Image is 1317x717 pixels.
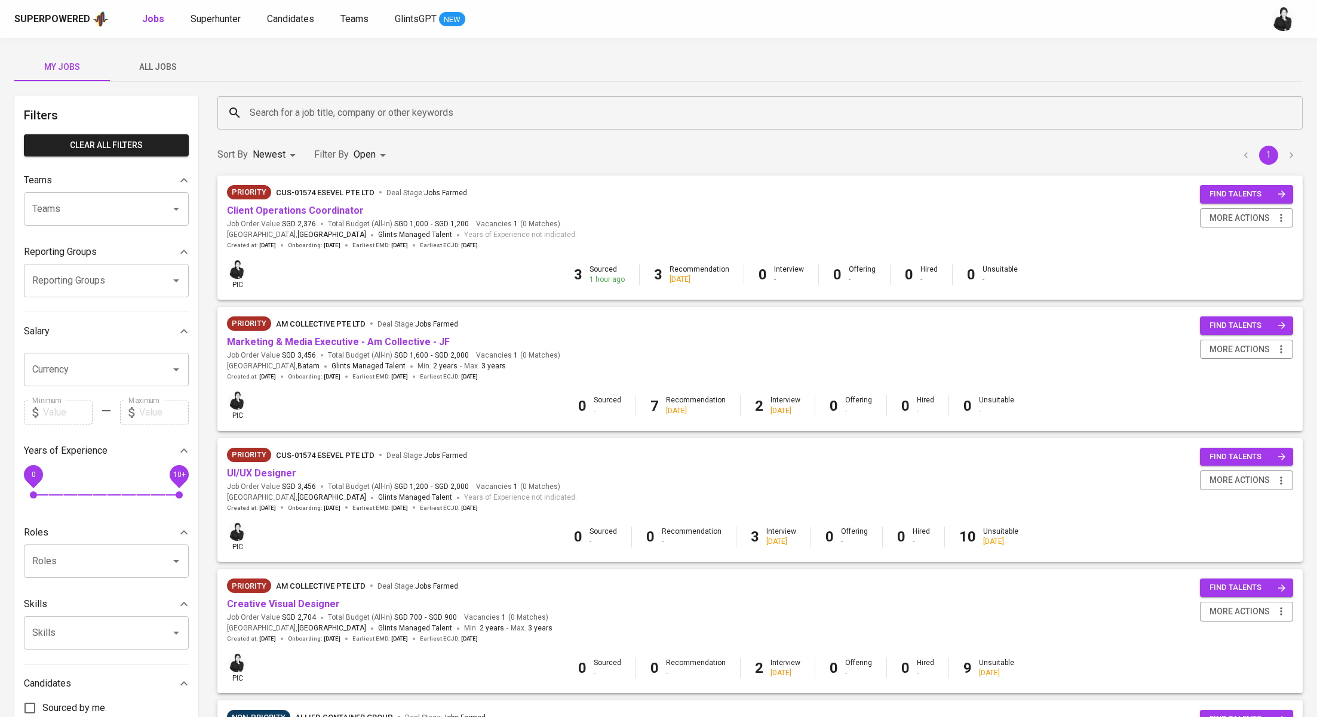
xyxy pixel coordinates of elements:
span: [DATE] [461,635,478,643]
div: - [590,537,617,547]
div: Offering [841,527,868,547]
span: Created at : [227,504,276,512]
p: Candidates [24,676,71,691]
span: Vacancies ( 0 Matches ) [476,482,560,492]
div: [DATE] [983,537,1018,547]
b: 10 [959,528,976,545]
p: Roles [24,525,48,540]
span: [DATE] [259,635,276,643]
span: CUS-01574 Esevel Pte Ltd [276,451,374,460]
b: 3 [751,528,759,545]
div: - [774,275,804,285]
span: Jobs Farmed [424,189,467,197]
span: Vacancies ( 0 Matches ) [464,613,548,623]
span: [DATE] [391,504,408,512]
button: more actions [1200,602,1293,621]
a: Jobs [142,12,167,27]
b: 0 [578,660,587,676]
span: - [431,350,432,361]
span: [GEOGRAPHIC_DATA] [297,623,366,635]
a: Candidates [267,12,317,27]
img: medwi@glints.com [1272,7,1295,31]
span: 3 years [481,362,506,370]
span: Max. [511,624,552,632]
button: more actions [1200,470,1293,490]
span: SGD 3,456 [282,482,316,492]
a: UI/UX Designer [227,467,296,479]
b: 2 [755,660,763,676]
span: 1 [512,350,518,361]
p: Sort By [217,147,248,162]
div: Candidates [24,672,189,696]
span: SGD 1,600 [394,350,428,361]
span: - [460,361,462,373]
span: Job Order Value [227,613,316,623]
span: Min. [464,624,504,632]
div: Teams [24,168,189,192]
button: find talents [1200,578,1293,597]
span: Onboarding : [288,241,340,250]
span: SGD 1,200 [435,219,469,229]
b: 0 [967,266,975,283]
div: Salary [24,319,189,343]
span: Job Order Value [227,219,316,229]
div: Unsuitable [979,395,1014,416]
a: Teams [340,12,371,27]
span: AM Collective Pte Ltd [276,581,366,590]
div: Newest [253,144,300,166]
div: - [917,668,934,678]
span: Deal Stage : [377,582,458,590]
p: Years of Experience [24,444,108,458]
div: [DATE] [770,406,800,416]
img: medwi@glints.com [228,260,247,279]
b: 0 [963,398,972,414]
div: Open [354,144,390,166]
span: Priority [227,186,271,198]
span: Total Budget (All-In) [328,482,469,492]
span: [DATE] [324,635,340,643]
div: - [920,275,938,285]
span: Onboarding : [288,373,340,381]
span: [GEOGRAPHIC_DATA] , [227,492,366,504]
span: Batam [297,361,320,373]
div: Hired [917,395,934,416]
span: Created at : [227,635,276,643]
b: 0 [830,660,838,676]
div: - [841,537,868,547]
span: Created at : [227,241,276,250]
span: 2 years [480,624,504,632]
b: 0 [901,660,910,676]
span: 0 [31,470,35,478]
button: Open [168,624,185,641]
a: Marketing & Media Executive - Am Collective - JF [227,336,450,347]
span: more actions [1209,604,1270,619]
span: [DATE] [461,504,478,512]
div: - [845,406,872,416]
b: 3 [574,266,582,283]
div: - [666,668,726,678]
span: [GEOGRAPHIC_DATA] , [227,623,366,635]
div: 1 hour ago [590,275,625,285]
button: more actions [1200,208,1293,228]
a: GlintsGPT NEW [395,12,465,27]
span: [GEOGRAPHIC_DATA] , [227,229,366,241]
div: pic [227,521,248,552]
span: Vacancies ( 0 Matches ) [476,219,560,229]
span: Earliest EMD : [352,635,408,643]
span: Superhunter [191,13,241,24]
span: Onboarding : [288,504,340,512]
span: Earliest EMD : [352,241,408,250]
span: Deal Stage : [377,320,458,328]
span: [DATE] [461,241,478,250]
div: New Job received from Demand Team [227,185,271,199]
span: Deal Stage : [386,451,467,460]
div: - [849,275,876,285]
div: Offering [845,658,872,678]
a: Superpoweredapp logo [14,10,109,28]
img: medwi@glints.com [228,654,247,672]
span: SGD 700 [394,613,422,623]
span: GlintsGPT [395,13,437,24]
b: 0 [830,398,838,414]
img: app logo [93,10,109,28]
span: Years of Experience not indicated. [464,229,577,241]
